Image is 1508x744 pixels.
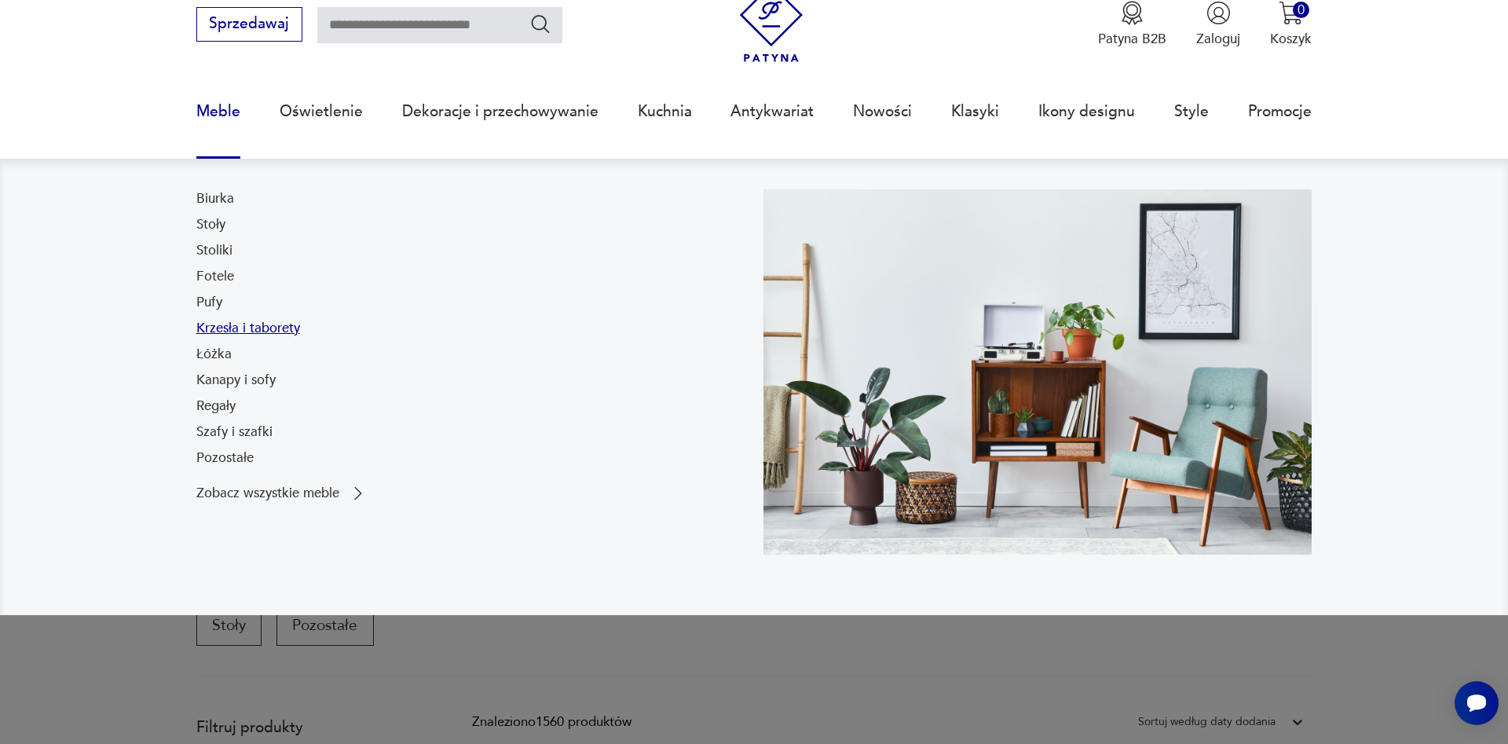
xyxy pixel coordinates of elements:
[196,345,232,364] a: Łóżka
[1174,75,1209,148] a: Style
[1120,1,1144,25] img: Ikona medalu
[196,484,368,503] a: Zobacz wszystkie meble
[1098,1,1166,48] button: Patyna B2B
[529,13,552,35] button: Szukaj
[1206,1,1231,25] img: Ikonka użytkownika
[1248,75,1312,148] a: Promocje
[1196,30,1240,48] p: Zaloguj
[196,19,302,31] a: Sprzedawaj
[1270,1,1312,48] button: 0Koszyk
[196,75,240,148] a: Meble
[402,75,598,148] a: Dekoracje i przechowywanie
[196,371,276,390] a: Kanapy i sofy
[280,75,363,148] a: Oświetlenie
[196,189,234,208] a: Biurka
[196,397,236,416] a: Regały
[1098,30,1166,48] p: Patyna B2B
[196,449,254,467] a: Pozostałe
[1270,30,1312,48] p: Koszyk
[1455,681,1499,725] iframe: Smartsupp widget button
[853,75,912,148] a: Nowości
[1293,2,1309,18] div: 0
[196,293,222,312] a: Pufy
[1098,1,1166,48] a: Ikona medaluPatyna B2B
[1196,1,1240,48] button: Zaloguj
[196,215,225,234] a: Stoły
[730,75,814,148] a: Antykwariat
[951,75,999,148] a: Klasyki
[196,241,232,260] a: Stoliki
[1038,75,1135,148] a: Ikony designu
[196,7,302,42] button: Sprzedawaj
[196,423,273,442] a: Szafy i szafki
[1279,1,1303,25] img: Ikona koszyka
[763,189,1312,555] img: 969d9116629659dbb0bd4e745da535dc.jpg
[196,267,234,286] a: Fotele
[196,487,339,500] p: Zobacz wszystkie meble
[638,75,692,148] a: Kuchnia
[196,319,300,338] a: Krzesła i taborety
